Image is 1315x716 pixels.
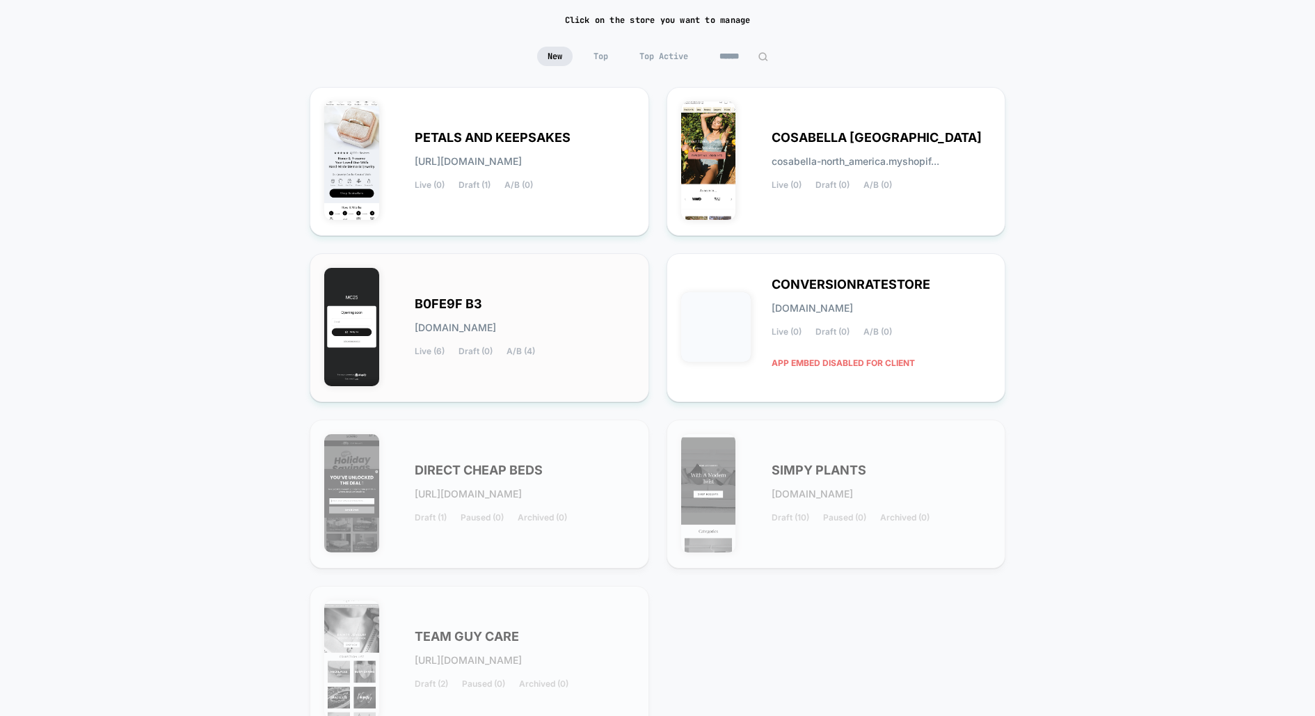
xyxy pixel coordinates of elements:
span: Live (0) [772,327,802,337]
span: [DOMAIN_NAME] [772,489,853,499]
span: cosabella-north_america.myshopif... [772,157,939,166]
img: edit [758,51,768,62]
span: Archived (0) [518,513,567,523]
span: A/B (0) [504,180,533,190]
span: SIMPY PLANTS [772,466,866,475]
span: Paused (0) [823,513,866,523]
h2: Click on the store you want to manage [565,15,751,26]
span: [DOMAIN_NAME] [772,303,853,313]
span: TEAM GUY CARE [415,632,519,642]
span: CONVERSIONRATESTORE [772,280,930,289]
img: COSABELLA_NORTH_AMERICA [681,102,736,220]
img: DIRECT_CHEAP_BEDS [324,434,379,552]
span: Draft (0) [459,347,493,356]
span: Draft (1) [459,180,491,190]
span: [DOMAIN_NAME] [415,323,496,333]
img: SIMPY_PLANTS [681,434,736,552]
span: Draft (0) [815,327,850,337]
span: Paused (0) [462,679,505,689]
span: Archived (0) [519,679,568,689]
span: [URL][DOMAIN_NAME] [415,489,522,499]
span: B0FE9F B3 [415,299,482,309]
span: New [537,47,573,66]
span: Draft (2) [415,679,448,689]
span: Live (6) [415,347,445,356]
span: Paused (0) [461,513,504,523]
span: Archived (0) [880,513,930,523]
span: A/B (4) [507,347,535,356]
span: COSABELLA [GEOGRAPHIC_DATA] [772,133,982,143]
span: Draft (1) [415,513,447,523]
span: PETALS AND KEEPSAKES [415,133,571,143]
span: [URL][DOMAIN_NAME] [415,157,522,166]
img: CONVERSIONRATESTORE [681,292,751,362]
span: Top Active [629,47,699,66]
span: DIRECT CHEAP BEDS [415,466,543,475]
span: Live (0) [415,180,445,190]
span: [URL][DOMAIN_NAME] [415,655,522,665]
span: Draft (10) [772,513,809,523]
img: PETALS_AND_KEEPSAKES [324,102,379,220]
span: A/B (0) [863,180,892,190]
span: APP EMBED DISABLED FOR CLIENT [772,351,915,375]
span: Live (0) [772,180,802,190]
span: Top [583,47,619,66]
span: A/B (0) [863,327,892,337]
span: Draft (0) [815,180,850,190]
img: B0FE9F_B3 [324,268,379,386]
